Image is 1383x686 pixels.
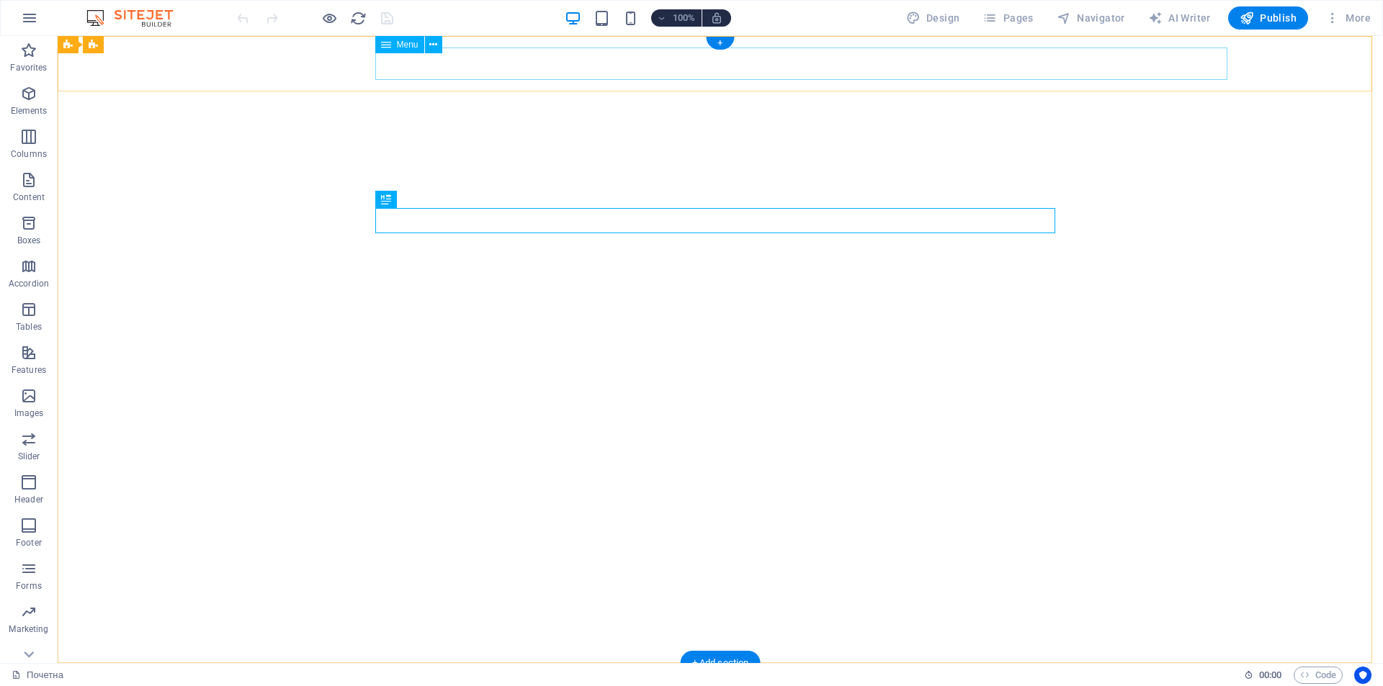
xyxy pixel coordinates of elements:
[1300,667,1336,684] span: Code
[83,9,191,27] img: Editor Logo
[1320,6,1377,30] button: More
[1325,11,1371,25] span: More
[12,667,63,684] a: Click to cancel selection. Double-click to open Pages
[977,6,1039,30] button: Pages
[1269,669,1271,680] span: :
[673,9,696,27] h6: 100%
[1259,667,1281,684] span: 00 00
[12,364,46,376] p: Features
[397,40,419,49] span: Menu
[706,37,734,50] div: +
[1057,11,1125,25] span: Navigator
[9,278,49,289] p: Accordion
[13,191,45,203] p: Content
[1244,667,1282,684] h6: Session time
[16,580,42,592] p: Forms
[1228,6,1308,30] button: Publish
[900,6,966,30] button: Design
[9,623,48,635] p: Marketing
[1142,6,1217,30] button: AI Writer
[350,10,367,27] i: Reload page
[17,235,41,246] p: Boxes
[11,148,47,160] p: Columns
[1148,11,1211,25] span: AI Writer
[11,105,48,117] p: Elements
[1354,667,1371,684] button: Usercentrics
[681,651,761,675] div: + Add section
[14,407,44,419] p: Images
[14,494,43,505] p: Header
[983,11,1033,25] span: Pages
[900,6,966,30] div: Design (Ctrl+Alt+Y)
[18,451,40,462] p: Slider
[349,9,367,27] button: reload
[710,12,723,24] i: On resize automatically adjust zoom level to fit chosen device.
[906,11,960,25] span: Design
[651,9,702,27] button: 100%
[1294,667,1343,684] button: Code
[1240,11,1297,25] span: Publish
[10,62,47,73] p: Favorites
[1051,6,1131,30] button: Navigator
[16,321,42,333] p: Tables
[16,537,42,549] p: Footer
[321,9,338,27] button: Click here to leave preview mode and continue editing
